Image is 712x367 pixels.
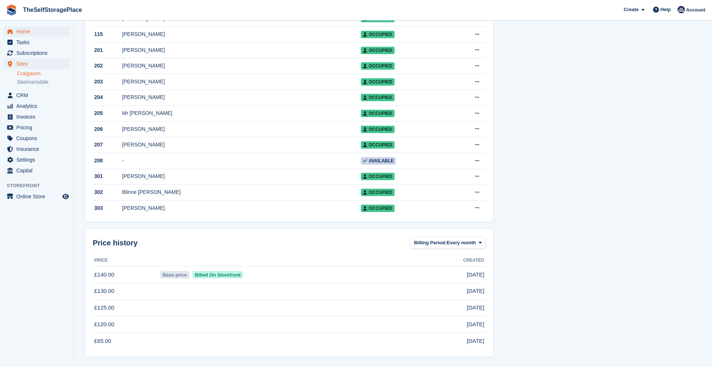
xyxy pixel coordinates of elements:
span: Account [686,6,705,14]
a: menu [4,59,70,69]
img: stora-icon-8386f47178a22dfd0bd8f6a31ec36ba5ce8667c1dd55bd0f319d3a0aa187defe.svg [6,4,17,16]
span: Occupied [361,126,394,133]
span: Occupied [361,47,394,54]
span: CRM [16,90,61,100]
a: menu [4,122,70,133]
div: [PERSON_NAME] [122,204,361,212]
div: [PERSON_NAME] [122,78,361,86]
span: Capital [16,165,61,176]
div: 115 [93,30,122,38]
a: menu [4,144,70,154]
div: [PERSON_NAME] [122,62,361,70]
div: [PERSON_NAME] [122,46,361,54]
a: Craigavon [17,70,70,77]
div: 301 [93,172,122,180]
span: Occupied [361,141,394,149]
button: Billing Period: Every month [410,237,486,249]
a: menu [4,48,70,58]
span: Insurance [16,144,61,154]
div: 204 [93,93,122,101]
a: menu [4,133,70,143]
a: Skelmersdale [17,79,70,86]
span: Sites [16,59,61,69]
div: Blinne [PERSON_NAME] [122,188,361,196]
span: Help [660,6,671,13]
span: Created [463,257,484,264]
a: menu [4,155,70,165]
span: Billing Period: [414,239,446,247]
span: Coupons [16,133,61,143]
div: [PERSON_NAME] [122,172,361,180]
span: Occupied [361,110,394,117]
span: Occupied [361,62,394,70]
a: TheSelfStoragePlace [20,4,85,16]
div: 303 [93,204,122,212]
div: 201 [93,46,122,54]
div: [PERSON_NAME] [122,141,361,149]
td: - [122,153,361,169]
a: menu [4,165,70,176]
span: Analytics [16,101,61,111]
a: menu [4,90,70,100]
span: Settings [16,155,61,165]
a: menu [4,37,70,47]
span: Available [361,157,396,165]
span: [DATE] [467,287,484,295]
div: 302 [93,188,122,196]
td: £65.00 [93,333,159,349]
td: £120.00 [93,316,159,333]
span: Home [16,26,61,37]
div: 207 [93,141,122,149]
span: [DATE] [467,304,484,312]
span: Every month [447,239,476,247]
span: Create [624,6,639,13]
div: [PERSON_NAME] [122,30,361,38]
div: 203 [93,78,122,86]
span: [DATE] [467,271,484,279]
div: Mr [PERSON_NAME] [122,109,361,117]
td: £140.00 [93,267,159,283]
img: Sam [678,6,685,13]
div: 208 [93,157,122,165]
span: Subscriptions [16,48,61,58]
th: Price [93,255,159,267]
a: Preview store [61,192,70,201]
span: Occupied [361,78,394,86]
span: Tasks [16,37,61,47]
span: Price history [93,237,138,248]
td: £130.00 [93,283,159,300]
span: [DATE] [467,337,484,345]
a: menu [4,112,70,122]
span: Storefront [7,182,74,189]
span: Occupied [361,173,394,180]
span: Base price [160,271,189,278]
div: [PERSON_NAME] [122,125,361,133]
a: menu [4,101,70,111]
span: Online Store [16,191,61,202]
div: 202 [93,62,122,70]
span: Occupied [361,205,394,212]
div: 206 [93,125,122,133]
span: Occupied [361,94,394,101]
td: £125.00 [93,300,159,316]
div: [PERSON_NAME] [122,93,361,101]
span: [DATE] [467,320,484,329]
a: menu [4,26,70,37]
span: Occupied [361,189,394,196]
span: Invoices [16,112,61,122]
a: menu [4,191,70,202]
span: Billed On Storefront [192,271,243,278]
div: 205 [93,109,122,117]
span: Pricing [16,122,61,133]
span: Occupied [361,31,394,38]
